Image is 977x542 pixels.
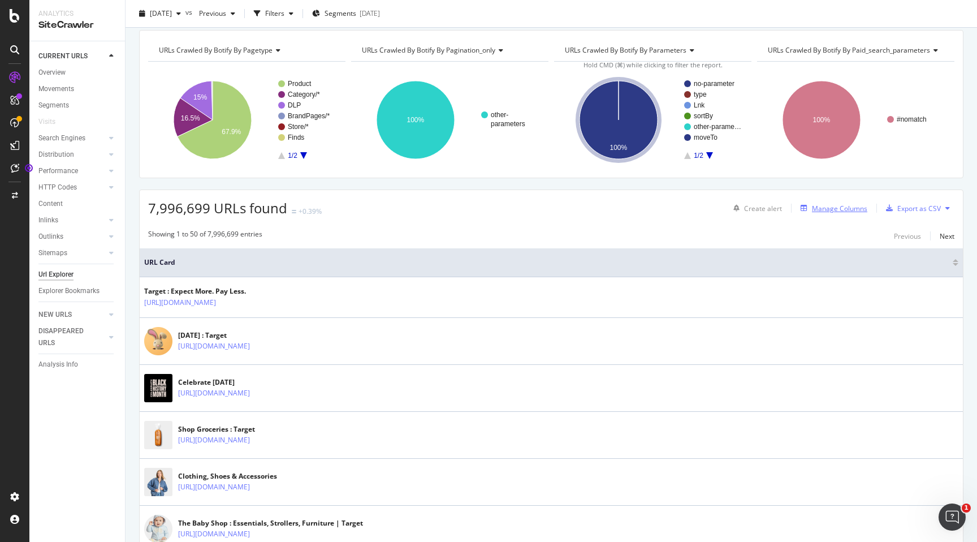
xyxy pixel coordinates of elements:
[38,231,106,243] a: Outlinks
[38,285,117,297] a: Explorer Bookmarks
[288,80,312,88] text: Product
[38,83,117,95] a: Movements
[144,327,172,355] img: main image
[610,144,628,152] text: 100%
[812,204,867,213] div: Manage Columns
[38,269,117,281] a: Url Explorer
[38,309,72,321] div: NEW URLS
[38,100,69,111] div: Segments
[148,199,287,217] span: 7,996,699 URLs found
[178,388,250,399] a: [URL][DOMAIN_NAME]
[940,231,954,241] div: Next
[38,269,74,281] div: Url Explorer
[362,45,495,55] span: URLs Crawled By Botify By pagination_only
[38,359,117,371] a: Analysis Info
[292,210,296,213] img: Equal
[288,112,330,120] text: BrandPages/*
[178,518,363,528] div: The Baby Shop : Essentials, Strollers, Furniture | Target
[194,8,226,18] span: Previous
[38,100,117,111] a: Segments
[38,165,106,177] a: Performance
[38,182,77,193] div: HTTP Codes
[881,199,941,217] button: Export as CSV
[563,41,741,59] h4: URLs Crawled By Botify By parameters
[694,101,705,109] text: Lnk
[565,45,686,55] span: URLs Crawled By Botify By parameters
[308,5,384,23] button: Segments[DATE]
[178,435,250,446] a: [URL][DOMAIN_NAME]
[38,67,117,79] a: Overview
[144,421,172,449] img: main image
[962,504,971,513] span: 1
[939,504,966,531] iframe: Intercom live chat
[694,134,717,141] text: moveTo
[38,182,106,193] a: HTTP Codes
[144,468,172,496] img: main image
[491,111,508,119] text: other-
[144,374,172,402] img: main image
[288,91,320,98] text: Category/*
[897,115,927,123] text: #nomatch
[38,116,55,128] div: Visits
[194,5,240,23] button: Previous
[38,359,78,371] div: Analysis Info
[222,128,241,136] text: 67.9%
[38,247,106,259] a: Sitemaps
[757,71,954,169] svg: A chart.
[288,134,304,141] text: Finds
[796,201,867,215] button: Manage Columns
[694,80,734,88] text: no-parameter
[38,132,85,144] div: Search Engines
[38,50,88,62] div: CURRENT URLS
[135,5,185,23] button: [DATE]
[554,71,751,169] svg: A chart.
[185,7,194,17] span: vs
[38,325,106,349] a: DISAPPEARED URLS
[178,471,299,481] div: Clothing, Shoes & Accessories
[178,528,250,540] a: [URL][DOMAIN_NAME]
[178,377,299,388] div: Celebrate [DATE]
[729,199,782,217] button: Create alert
[38,214,58,226] div: Inlinks
[249,5,298,23] button: Filters
[407,116,425,124] text: 100%
[894,231,921,241] div: Previous
[157,41,335,59] h4: URLs Crawled By Botify By pagetype
[38,198,117,210] a: Content
[299,207,322,216] div: +0.39%
[178,330,299,341] div: [DATE] : Target
[38,132,106,144] a: Search Engines
[694,152,703,160] text: 1/2
[150,8,172,18] span: 2025 Sep. 15th
[768,45,930,55] span: URLs Crawled By Botify By paid_search_parameters
[694,123,741,131] text: other-parame…
[894,229,921,243] button: Previous
[766,41,947,59] h4: URLs Crawled By Botify By paid_search_parameters
[38,116,67,128] a: Visits
[38,149,106,161] a: Distribution
[38,19,116,32] div: SiteCrawler
[148,71,345,169] svg: A chart.
[181,114,200,122] text: 16.5%
[38,214,106,226] a: Inlinks
[159,45,273,55] span: URLs Crawled By Botify By pagetype
[38,285,100,297] div: Explorer Bookmarks
[144,286,265,296] div: Target : Expect More. Pay Less.
[694,112,713,120] text: sortBy
[360,41,538,59] h4: URLs Crawled By Botify By pagination_only
[38,309,106,321] a: NEW URLS
[351,71,548,169] svg: A chart.
[144,297,216,308] a: [URL][DOMAIN_NAME]
[694,91,707,98] text: type
[940,229,954,243] button: Next
[38,231,63,243] div: Outlinks
[744,204,782,213] div: Create alert
[813,116,831,124] text: 100%
[38,149,74,161] div: Distribution
[38,67,66,79] div: Overview
[325,8,356,18] span: Segments
[178,424,299,435] div: Shop Groceries : Target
